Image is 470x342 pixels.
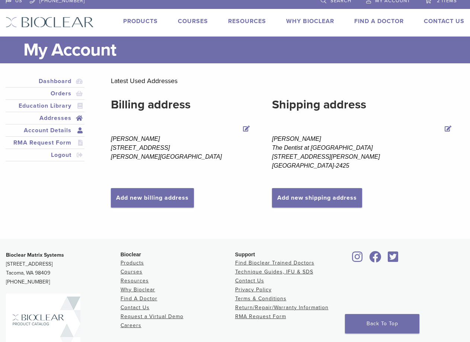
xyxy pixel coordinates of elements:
[121,313,183,320] a: Request a Virtual Demo
[424,18,464,25] a: Contact Us
[386,256,401,263] a: Bioclear
[7,77,83,86] a: Dashboard
[6,252,64,258] strong: Bioclear Matrix Systems
[111,188,194,208] a: Add new billing address
[242,124,252,134] a: Edit Billing address
[121,260,144,266] a: Products
[272,188,362,208] a: Add new shipping address
[235,295,287,302] a: Terms & Conditions
[7,114,83,123] a: Addresses
[272,134,453,170] address: [PERSON_NAME] The Dentist at [GEOGRAPHIC_DATA] [STREET_ADDRESS][PERSON_NAME] [GEOGRAPHIC_DATA]-2425
[7,138,83,147] a: RMA Request Form
[121,322,141,329] a: Careers
[367,256,384,263] a: Bioclear
[235,304,329,311] a: Return/Repair/Warranty Information
[345,314,419,333] a: Back To Top
[121,278,149,284] a: Resources
[443,124,453,134] a: Edit Shipping address
[6,17,94,28] img: Bioclear
[235,278,264,284] a: Contact Us
[7,126,83,135] a: Account Details
[235,313,286,320] a: RMA Request Form
[235,269,313,275] a: Technique Guides, IFU & SDS
[235,286,272,293] a: Privacy Policy
[23,37,464,63] h1: My Account
[178,18,208,25] a: Courses
[235,260,314,266] a: Find Bioclear Trained Doctors
[286,18,334,25] a: Why Bioclear
[6,251,121,286] p: [STREET_ADDRESS] Tacoma, WA 98409 [PHONE_NUMBER]
[121,304,150,311] a: Contact Us
[111,96,252,114] h2: Billing address
[111,134,252,161] address: [PERSON_NAME] [STREET_ADDRESS] [PERSON_NAME][GEOGRAPHIC_DATA]
[7,101,83,110] a: Education Library
[121,286,155,293] a: Why Bioclear
[235,251,255,257] span: Support
[7,89,83,98] a: Orders
[121,269,143,275] a: Courses
[228,18,266,25] a: Resources
[123,18,158,25] a: Products
[111,75,453,86] p: Latest Used Addresses
[272,96,453,114] h2: Shipping address
[354,18,404,25] a: Find A Doctor
[349,256,365,263] a: Bioclear
[121,295,157,302] a: Find A Doctor
[6,75,84,170] nav: Account pages
[121,251,141,257] span: Bioclear
[7,151,83,159] a: Logout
